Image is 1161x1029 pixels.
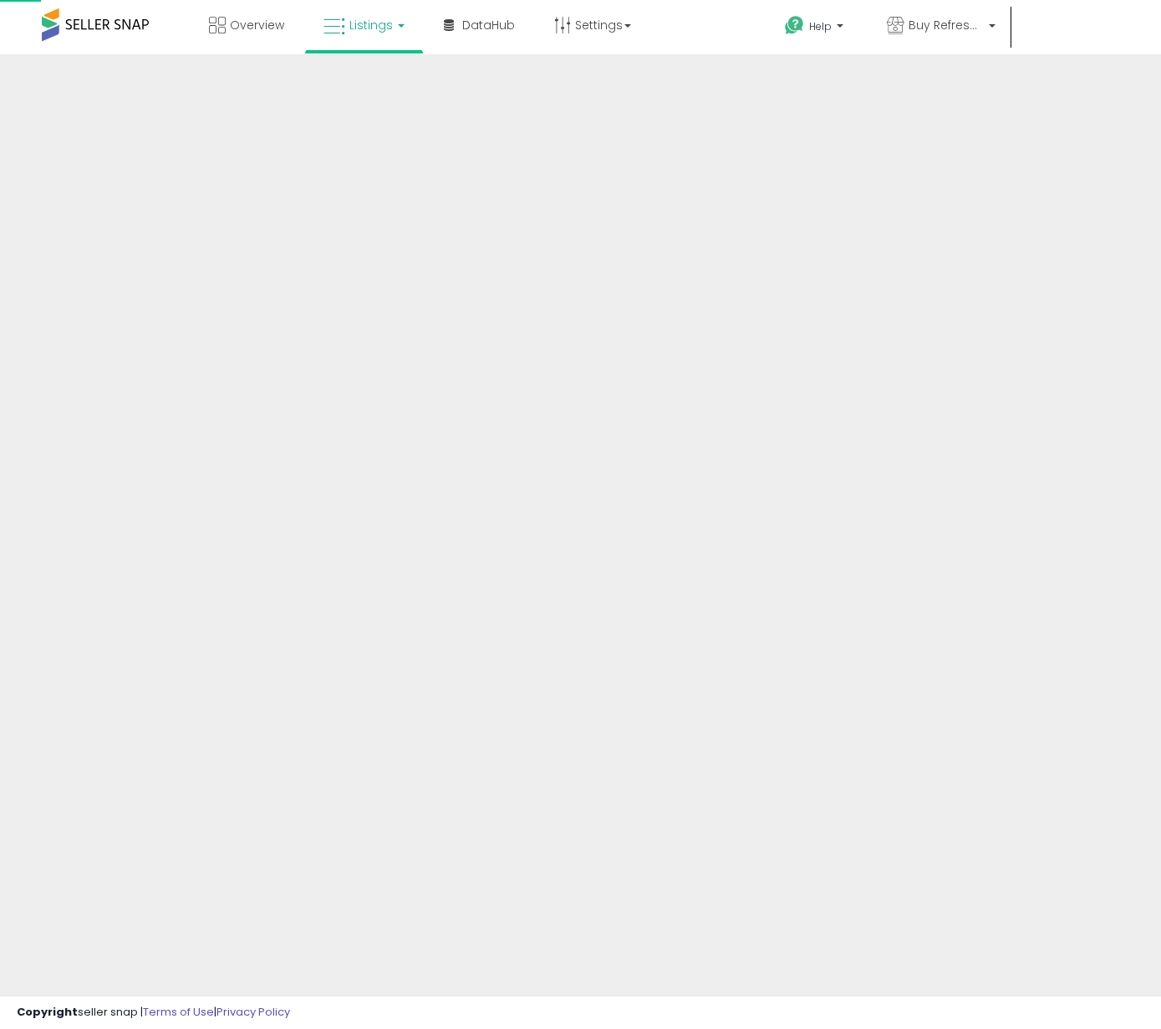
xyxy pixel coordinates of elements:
[230,17,284,33] span: Overview
[462,17,515,33] span: DataHub
[771,3,860,54] a: Help
[909,17,984,33] span: Buy Refreshed MX
[784,15,805,36] i: Get Help
[809,19,832,33] span: Help
[349,17,393,33] span: Listings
